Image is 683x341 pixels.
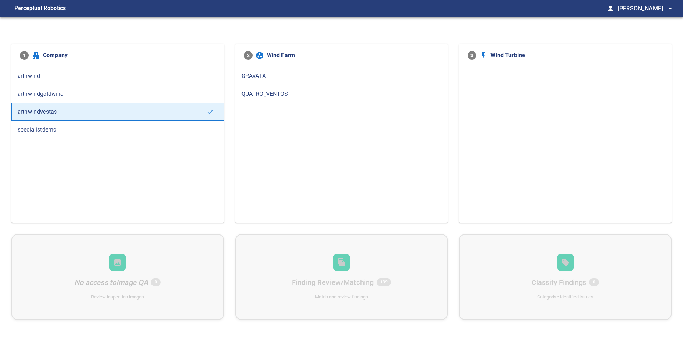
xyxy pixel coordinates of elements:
[235,67,448,85] div: GRAVATA
[18,72,218,80] span: arthwind
[618,4,674,14] span: [PERSON_NAME]
[267,51,439,60] span: Wind Farm
[18,90,218,98] span: arthwindgoldwind
[490,51,663,60] span: Wind Turbine
[11,67,224,85] div: arthwind
[606,4,615,13] span: person
[14,3,66,14] figcaption: Perceptual Robotics
[18,125,218,134] span: specialistdemo
[615,1,674,16] button: [PERSON_NAME]
[241,90,442,98] span: QUATRO_VENTOS
[468,51,476,60] span: 3
[20,51,29,60] span: 1
[666,4,674,13] span: arrow_drop_down
[241,72,442,80] span: GRAVATA
[18,108,206,116] span: arthwindvestas
[43,51,215,60] span: Company
[235,85,448,103] div: QUATRO_VENTOS
[11,121,224,139] div: specialistdemo
[11,85,224,103] div: arthwindgoldwind
[244,51,253,60] span: 2
[11,103,224,121] div: arthwindvestas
